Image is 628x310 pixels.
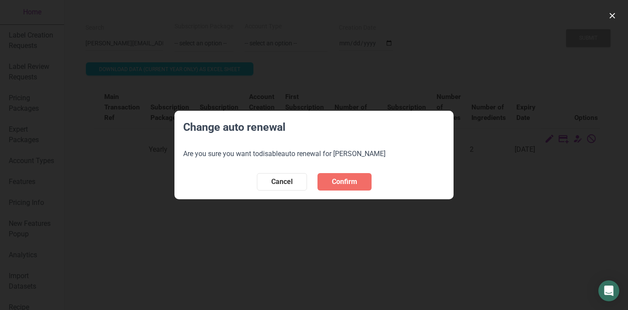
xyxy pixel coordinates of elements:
h3: Change auto renewal [183,119,445,149]
button: Cancel [257,173,307,191]
div: Open Intercom Messenger [598,280,619,301]
span: Confirm [332,177,357,187]
p: Are you sure you want to auto renewal for [PERSON_NAME] [183,149,445,159]
span: Cancel [271,177,293,187]
b: disable [259,150,281,158]
button: Confirm [317,173,372,191]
